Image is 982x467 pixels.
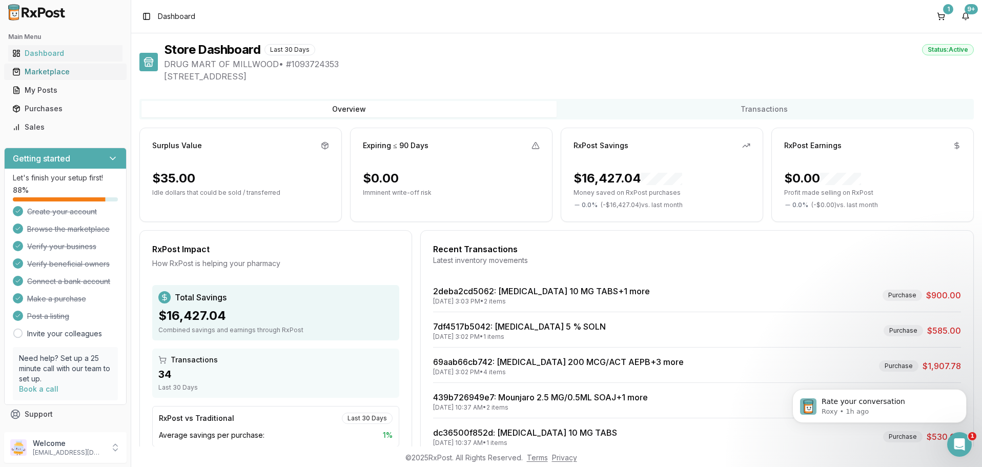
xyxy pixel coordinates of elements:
button: Upload attachment [49,335,57,343]
a: dc36500f852d: [MEDICAL_DATA] 10 MG TABS [433,428,617,438]
p: Welcome [33,438,104,449]
button: Purchases [4,100,127,117]
span: 88 % [13,185,29,195]
div: $16,427.04 [158,308,393,324]
div: RxPost vs Traditional [159,413,234,423]
div: [DATE] 10:37 AM • 1 items [433,439,617,447]
a: Terms [527,453,548,462]
span: Dashboard [158,11,195,22]
div: Hello!I have been trying to contact pharmacy that you placed an order for [MEDICAL_DATA] on 08/20... [8,59,168,161]
div: Expiring ≤ 90 Days [363,140,428,151]
img: User avatar [10,439,27,456]
a: Dashboard [8,44,122,63]
div: Status: Active [922,44,974,55]
span: $585.00 [927,324,961,337]
div: Latest inventory movements [433,255,961,266]
div: Purchases [12,104,118,114]
div: [PERSON_NAME] • [DATE] [16,164,97,170]
button: Feedback [4,423,127,442]
span: Average savings per purchase: [159,430,264,440]
div: Last 30 Days [264,44,315,55]
a: Marketplace [8,63,122,81]
div: Purchase [879,360,918,372]
button: Emoji picker [16,336,24,344]
div: 1 [943,4,953,14]
span: 0.0 % [582,201,598,209]
span: DRUG MART OF MILLWOOD • # 1093724353 [164,58,974,70]
a: Invite your colleagues [27,329,102,339]
div: [DATE] 10:37 AM • 2 items [433,403,648,412]
div: My Posts [12,85,118,95]
div: RxPost Earnings [784,140,842,151]
div: $0.00 [784,170,861,187]
img: Profile image for Roxy [29,6,46,22]
a: 69aab66cb742: [MEDICAL_DATA] 200 MCG/ACT AEPB+3 more [433,357,684,367]
div: [DATE] 3:03 PM • 2 items [433,297,650,306]
a: Sales [8,118,122,136]
button: 1 [933,8,949,25]
div: RxPost Impact [152,243,399,255]
span: Connect a bank account [27,276,110,287]
div: Recent Transactions [433,243,961,255]
button: Sales [4,119,127,135]
div: Purchase [883,290,922,301]
a: 7df4517b5042: [MEDICAL_DATA] 5 % SOLN [433,321,606,332]
div: Close [180,4,198,23]
img: RxPost Logo [4,4,70,21]
button: go back [7,4,26,24]
div: Surplus Value [152,140,202,151]
div: Last 30 Days [342,413,393,424]
div: Purchase [884,325,923,336]
p: Let's finish your setup first! [13,173,118,183]
div: [DATE] 3:02 PM • 1 items [433,333,606,341]
iframe: Intercom live chat [947,432,972,457]
span: Transactions [171,355,218,365]
span: 1 % [383,430,393,440]
span: Verify beneficial owners [27,259,110,269]
span: $900.00 [926,289,961,301]
div: Last 30 Days [158,383,393,392]
span: 0.0 % [792,201,808,209]
h1: Store Dashboard [164,42,260,58]
div: RxPost Savings [574,140,628,151]
p: Profit made selling on RxPost [784,189,961,197]
span: Total Savings [175,291,227,303]
p: The team can also help [50,13,128,23]
h2: Main Menu [8,33,122,41]
button: Send a message… [176,332,192,348]
button: Support [4,405,127,423]
span: Browse the marketplace [27,224,110,234]
a: Book a call [19,384,58,393]
div: Dashboard [12,48,118,58]
a: Privacy [552,453,577,462]
p: Idle dollars that could be sold / transferred [152,189,329,197]
div: Sales [12,122,118,132]
div: Manuel says… [8,59,197,184]
div: $16,427.04 [574,170,682,187]
iframe: Intercom notifications message [777,368,982,439]
button: Dashboard [4,45,127,62]
span: Make a purchase [27,294,86,304]
div: 34 [158,367,393,381]
span: Post a listing [27,311,69,321]
div: How RxPost is helping your pharmacy [152,258,399,269]
button: Gif picker [32,335,40,343]
span: ( - $16,427.04 ) vs. last month [601,201,683,209]
button: Overview [141,101,557,117]
p: Imminent write-off risk [363,189,540,197]
a: 439b726949e7: Mounjaro 2.5 MG/0.5ML SOAJ+1 more [433,392,648,402]
nav: breadcrumb [158,11,195,22]
button: Transactions [557,101,972,117]
button: Home [160,4,180,24]
div: Marketplace [12,67,118,77]
textarea: Message… [9,314,196,332]
div: $0.00 [363,170,399,187]
div: Combined savings and earnings through RxPost [158,326,393,334]
a: My Posts [8,81,122,99]
div: $35.00 [152,170,195,187]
